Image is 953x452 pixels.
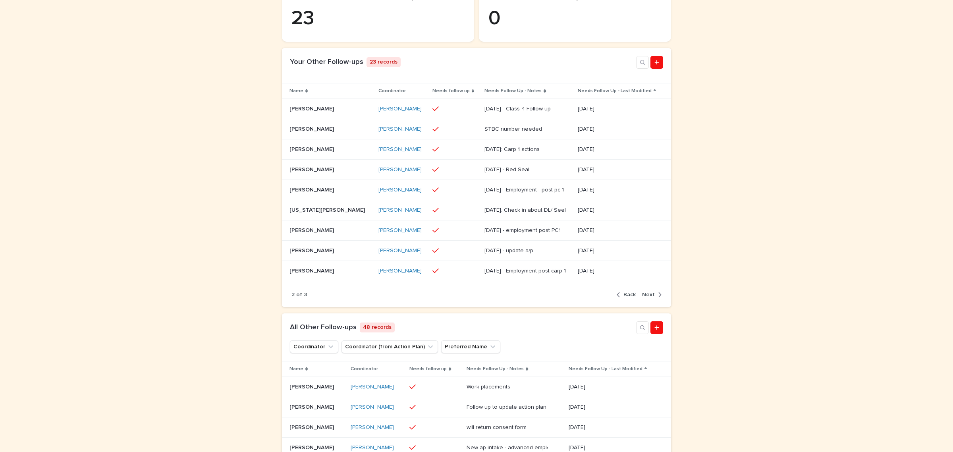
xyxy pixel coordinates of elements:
[578,227,657,234] p: [DATE]
[484,227,561,234] div: [DATE] - employment post PC1
[484,268,564,274] div: [DATE] - Employment post carp 1, also Hort [DATE]
[289,402,336,411] p: [PERSON_NAME]
[378,146,422,153] a: [PERSON_NAME]
[378,247,422,254] a: [PERSON_NAME]
[378,106,422,112] a: [PERSON_NAME]
[282,160,671,180] tr: [PERSON_NAME][PERSON_NAME] [PERSON_NAME] [DATE] - Red Seal [DATE]
[289,365,303,373] p: Name
[282,261,671,281] tr: [PERSON_NAME][PERSON_NAME] [PERSON_NAME] [DATE] - Employment post carp 1, also Hort [DATE] [DATE]
[289,185,336,193] p: [PERSON_NAME]
[488,7,662,31] p: 0
[282,377,671,397] tr: [PERSON_NAME][PERSON_NAME] [PERSON_NAME] Work placements [DATE]
[290,340,338,353] button: Coordinator
[282,200,671,220] tr: [US_STATE][PERSON_NAME][US_STATE][PERSON_NAME] [PERSON_NAME] [DATE]: Check in about DL/ Seeking E...
[351,384,394,390] a: [PERSON_NAME]
[282,241,671,261] tr: [PERSON_NAME][PERSON_NAME] [PERSON_NAME] [DATE] - update a/p [DATE]
[378,227,422,234] a: [PERSON_NAME]
[378,187,422,193] a: [PERSON_NAME]
[289,423,336,431] p: [PERSON_NAME]
[282,397,671,417] tr: [PERSON_NAME][PERSON_NAME] [PERSON_NAME] Follow up to update action plan [DATE]
[282,119,671,139] tr: [PERSON_NAME][PERSON_NAME] [PERSON_NAME] STBC number needed [DATE]
[289,443,336,451] p: [PERSON_NAME]
[289,87,303,95] p: Name
[409,365,447,373] p: Needs follow up
[467,424,527,431] div: will return consent form
[378,268,422,274] a: [PERSON_NAME]
[642,292,655,297] span: Next
[282,139,671,160] tr: [PERSON_NAME][PERSON_NAME] [PERSON_NAME] [DATE]: Carp 1 actions [DATE]
[378,87,406,95] p: Coordinator
[378,207,422,214] a: [PERSON_NAME]
[484,187,564,193] div: [DATE] - Employment - post pc 1
[282,99,671,119] tr: [PERSON_NAME][PERSON_NAME] [PERSON_NAME] [DATE] - Class 4 Follow up [DATE]
[484,247,533,254] div: [DATE] - update a/p
[484,166,529,173] div: [DATE] - Red Seal
[650,56,663,69] a: Add new record
[341,340,438,353] button: Coordinator (from Action Plan)
[289,145,336,153] p: [PERSON_NAME]
[578,268,657,274] p: [DATE]
[378,126,422,133] a: [PERSON_NAME]
[351,444,394,451] a: [PERSON_NAME]
[289,124,336,133] p: [PERSON_NAME]
[484,126,542,133] div: STBC number needed
[291,292,307,298] p: 2 of 3
[484,207,564,214] div: [DATE]: Check in about DL/ Seeking Employment
[484,87,542,95] p: Needs Follow Up - Notes
[578,146,657,153] p: [DATE]
[291,7,465,31] p: 23
[282,180,671,200] tr: [PERSON_NAME][PERSON_NAME] [PERSON_NAME] [DATE] - Employment - post pc 1 [DATE]
[441,340,500,353] button: Preferred Name
[378,166,422,173] a: [PERSON_NAME]
[282,220,671,241] tr: [PERSON_NAME][PERSON_NAME] [PERSON_NAME] [DATE] - employment post PC1 [DATE]
[289,226,336,234] p: [PERSON_NAME]
[290,58,363,66] a: Your Other Follow-ups
[289,246,336,254] p: [PERSON_NAME]
[650,321,663,334] a: Add new record
[467,444,546,451] div: New ap intake - advanced employment (Employment as Tsymsyen rep /cultural lead for new metis dayc...
[289,165,336,173] p: [PERSON_NAME]
[467,365,524,373] p: Needs Follow Up - Notes
[578,187,657,193] p: [DATE]
[467,404,546,411] div: Follow up to update action plan
[617,291,639,298] button: Back
[569,444,648,451] p: [DATE]
[484,106,551,112] div: [DATE] - Class 4 Follow up
[289,205,367,214] p: [US_STATE][PERSON_NAME]
[578,247,657,254] p: [DATE]
[569,384,648,390] p: [DATE]
[484,146,540,153] div: [DATE]: Carp 1 actions
[569,365,642,373] p: Needs Follow Up - Last Modified
[289,382,336,390] p: [PERSON_NAME]
[351,365,378,373] p: Coordinator
[351,424,394,431] a: [PERSON_NAME]
[467,384,510,390] div: Work placements
[569,404,648,411] p: [DATE]
[432,87,470,95] p: Needs follow up
[578,87,652,95] p: Needs Follow Up - Last Modified
[569,424,648,431] p: [DATE]
[639,291,662,298] button: Next
[289,104,336,112] p: [PERSON_NAME]
[578,106,657,112] p: [DATE]
[351,404,394,411] a: [PERSON_NAME]
[367,57,401,67] p: 23 records
[578,126,657,133] p: [DATE]
[578,207,657,214] p: [DATE]
[623,292,636,297] span: Back
[360,323,395,332] p: 48 records
[289,266,336,274] p: [PERSON_NAME]
[282,417,671,438] tr: [PERSON_NAME][PERSON_NAME] [PERSON_NAME] will return consent form [DATE]
[578,166,657,173] p: [DATE]
[290,324,357,331] a: All Other Follow-ups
